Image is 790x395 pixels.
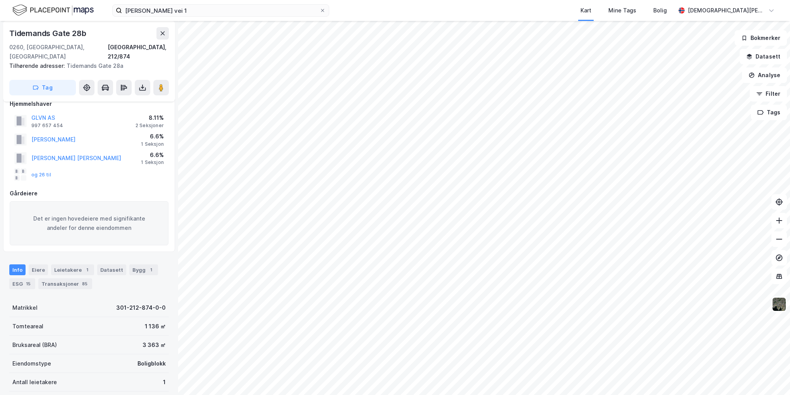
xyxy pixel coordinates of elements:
[740,49,787,64] button: Datasett
[141,159,164,166] div: 1 Seksjon
[136,113,164,122] div: 8.11%
[163,378,166,387] div: 1
[24,280,32,288] div: 15
[12,340,57,350] div: Bruksareal (BRA)
[12,359,51,368] div: Eiendomstype
[12,322,43,331] div: Tomteareal
[688,6,765,15] div: [DEMOGRAPHIC_DATA][PERSON_NAME]
[9,264,26,275] div: Info
[38,278,92,289] div: Transaksjoner
[750,86,787,102] button: Filter
[51,264,94,275] div: Leietakere
[141,150,164,160] div: 6.6%
[141,141,164,147] div: 1 Seksjon
[12,303,38,312] div: Matrikkel
[145,322,166,331] div: 1 136 ㎡
[9,43,108,61] div: 0260, [GEOGRAPHIC_DATA], [GEOGRAPHIC_DATA]
[108,43,169,61] div: [GEOGRAPHIC_DATA], 212/874
[143,340,166,350] div: 3 363 ㎡
[751,358,790,395] iframe: Chat Widget
[83,266,91,274] div: 1
[9,62,67,69] span: Tilhørende adresser:
[608,6,636,15] div: Mine Tags
[772,297,787,312] img: 9k=
[97,264,126,275] div: Datasett
[751,105,787,120] button: Tags
[122,5,319,16] input: Søk på adresse, matrikkel, gårdeiere, leietakere eller personer
[29,264,48,275] div: Eiere
[10,201,168,245] div: Det er ingen hovedeiere med signifikante andeler for denne eiendommen
[9,278,35,289] div: ESG
[10,189,168,198] div: Gårdeiere
[12,3,94,17] img: logo.f888ab2527a4732fd821a326f86c7f29.svg
[141,132,164,141] div: 6.6%
[116,303,166,312] div: 301-212-874-0-0
[137,359,166,368] div: Boligblokk
[9,61,163,71] div: Tidemands Gate 28a
[735,30,787,46] button: Bokmerker
[12,378,57,387] div: Antall leietakere
[136,122,164,129] div: 2 Seksjoner
[9,80,76,95] button: Tag
[81,280,89,288] div: 85
[653,6,667,15] div: Bolig
[580,6,591,15] div: Kart
[10,99,168,109] div: Hjemmelshaver
[31,122,63,129] div: 997 657 454
[9,27,88,40] div: Tidemands Gate 28b
[742,67,787,83] button: Analyse
[129,264,158,275] div: Bygg
[147,266,155,274] div: 1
